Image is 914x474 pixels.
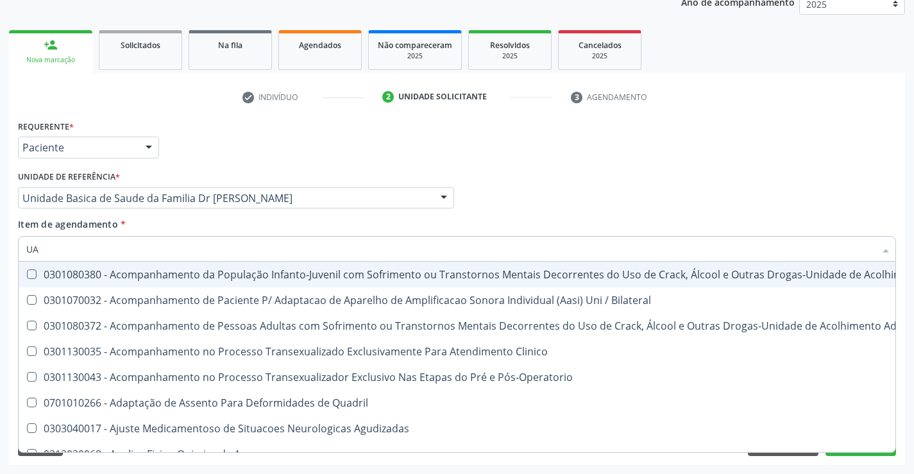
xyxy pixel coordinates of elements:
[18,55,83,65] div: Nova marcação
[299,40,341,51] span: Agendados
[398,91,487,103] div: Unidade solicitante
[378,40,452,51] span: Não compareceram
[382,91,394,103] div: 2
[22,141,133,154] span: Paciente
[18,218,118,230] span: Item de agendamento
[490,40,530,51] span: Resolvidos
[44,38,58,52] div: person_add
[22,192,428,205] span: Unidade Basica de Saude da Familia Dr [PERSON_NAME]
[218,40,242,51] span: Na fila
[568,51,632,61] div: 2025
[121,40,160,51] span: Solicitados
[478,51,542,61] div: 2025
[18,117,74,137] label: Requerente
[26,236,875,262] input: Buscar por procedimentos
[378,51,452,61] div: 2025
[579,40,622,51] span: Cancelados
[18,167,120,187] label: Unidade de referência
